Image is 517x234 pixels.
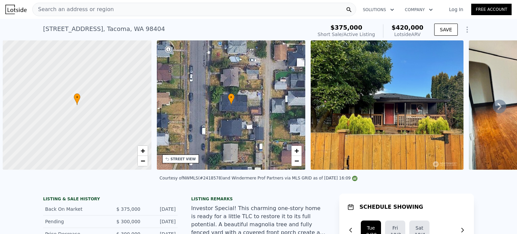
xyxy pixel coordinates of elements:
[391,31,423,38] div: Lotside ARV
[146,218,176,225] div: [DATE]
[5,5,27,14] img: Lotside
[460,23,474,36] button: Show Options
[43,196,178,203] div: LISTING & SALE HISTORY
[74,94,80,100] span: •
[33,5,114,13] span: Search an address or region
[295,146,299,155] span: +
[146,206,176,212] div: [DATE]
[331,24,363,31] span: $375,000
[434,24,458,36] button: SAVE
[140,157,145,165] span: −
[228,94,235,100] span: •
[391,24,423,31] span: $420,000
[116,206,140,212] span: $ 375,000
[171,157,196,162] div: STREET VIEW
[45,206,105,212] div: Back On Market
[228,93,235,105] div: •
[357,4,400,16] button: Solutions
[191,196,326,202] div: Listing remarks
[390,225,400,231] div: Fri
[291,146,302,156] a: Zoom in
[318,32,344,37] span: Short Sale /
[311,40,463,170] img: Sale: 167408601 Parcel: 100823713
[400,4,438,16] button: Company
[140,146,145,155] span: +
[352,176,357,181] img: NWMLS Logo
[366,225,376,231] div: Tue
[471,4,512,15] a: Free Account
[415,225,424,231] div: Sat
[359,203,423,211] h1: SCHEDULE SHOWING
[45,218,105,225] div: Pending
[74,93,80,105] div: •
[116,219,140,224] span: $ 300,000
[138,146,148,156] a: Zoom in
[441,6,471,13] a: Log In
[160,176,357,180] div: Courtesy of NWMLS (#2418578) and Windermere Prof Partners via MLS GRID as of [DATE] 16:09
[343,32,375,37] span: Active Listing
[43,24,165,34] div: [STREET_ADDRESS] , Tacoma , WA 98404
[291,156,302,166] a: Zoom out
[138,156,148,166] a: Zoom out
[295,157,299,165] span: −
